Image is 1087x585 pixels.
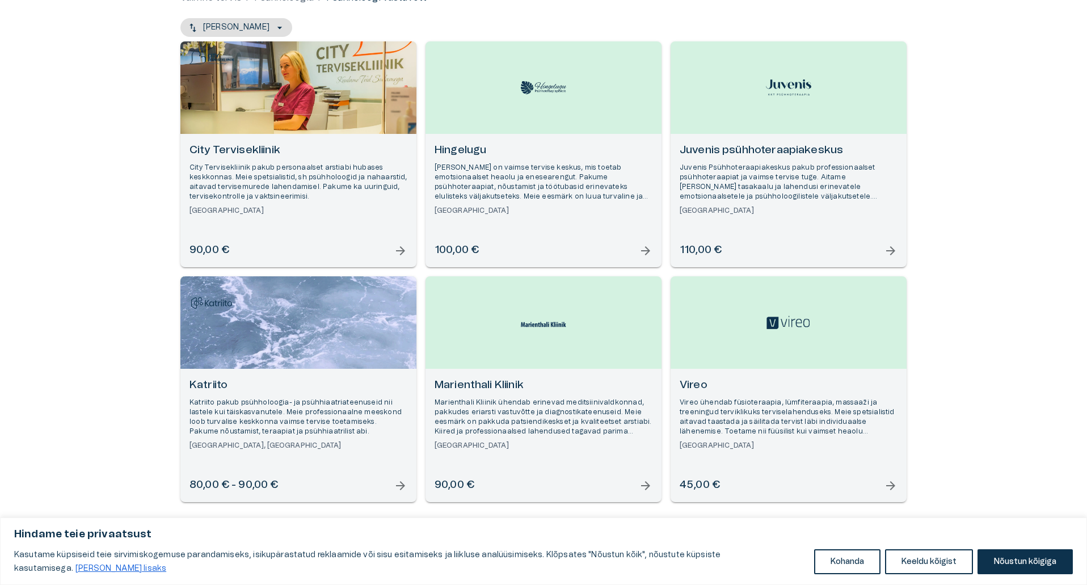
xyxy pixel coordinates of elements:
[180,276,416,502] a: Open selected supplier available booking dates
[435,143,652,158] h6: Hingelugu
[394,244,407,258] span: arrow_forward
[435,378,652,393] h6: Marienthali Kliinik
[978,549,1073,574] button: Nõustun kõigiga
[203,22,269,33] p: [PERSON_NAME]
[521,317,566,329] img: Marienthali Kliinik logo
[814,549,880,574] button: Kohanda
[884,244,898,258] span: arrow_forward
[189,206,407,216] h6: [GEOGRAPHIC_DATA]
[680,441,898,451] h6: [GEOGRAPHIC_DATA]
[639,479,652,493] span: arrow_forward
[189,243,229,258] h6: 90,00 €
[435,478,474,493] h6: 90,00 €
[521,81,566,94] img: Hingelugu logo
[671,276,907,502] a: Open selected supplier available booking dates
[680,143,898,158] h6: Juvenis psühhoteraapiakeskus
[766,315,811,330] img: Vireo logo
[189,285,234,321] img: Katriito logo
[425,276,662,502] a: Open selected supplier available booking dates
[189,378,407,393] h6: Katriito
[189,441,407,451] h6: [GEOGRAPHIC_DATA], [GEOGRAPHIC_DATA]
[435,398,652,437] p: Marienthali Kliinik ühendab erinevad meditsiinivaldkonnad, pakkudes eriarsti vastuvõtte ja diagno...
[14,548,806,575] p: Kasutame küpsiseid teie sirvimiskogemuse parandamiseks, isikupärastatud reklaamide või sisu esita...
[884,479,898,493] span: arrow_forward
[14,528,1073,541] p: Hindame teie privaatsust
[639,244,652,258] span: arrow_forward
[680,163,898,202] p: Juvenis Psühhoteraapiakeskus pakub professionaalset psühhoteraapiat ja vaimse tervise tuge. Aitam...
[394,479,407,493] span: arrow_forward
[180,18,292,37] button: [PERSON_NAME]
[189,143,407,158] h6: City Tervisekliinik
[680,206,898,216] h6: [GEOGRAPHIC_DATA]
[435,243,479,258] h6: 100,00 €
[885,549,973,574] button: Keeldu kõigist
[680,398,898,437] p: Vireo ühendab füsioteraapia, lümfiteraapia, massaaži ja treeningud terviklikuks terviselahendusek...
[189,163,407,202] p: City Tervisekliinik pakub personaalset arstiabi hubases keskkonnas. Meie spetsialistid, sh psühho...
[680,378,898,393] h6: Vireo
[189,50,234,65] img: City Tervisekliinik logo
[189,398,407,437] p: Katriito pakub psühholoogia- ja psühhiaatriateenuseid nii lastele kui täiskasvanutele. Meie profe...
[58,9,75,18] span: Help
[189,478,279,493] h6: 80,00 € - 90,00 €
[75,564,167,573] a: Loe lisaks
[435,441,652,451] h6: [GEOGRAPHIC_DATA]
[435,163,652,202] p: [PERSON_NAME] on vaimse tervise keskus, mis toetab emotsionaalset heaolu ja enesearengut. Pakume ...
[435,206,652,216] h6: [GEOGRAPHIC_DATA]
[766,79,811,95] img: Juvenis psühhoteraapiakeskus logo
[180,41,416,267] a: Open selected supplier available booking dates
[671,41,907,267] a: Open selected supplier available booking dates
[680,243,722,258] h6: 110,00 €
[680,478,720,493] h6: 45,00 €
[425,41,662,267] a: Open selected supplier available booking dates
